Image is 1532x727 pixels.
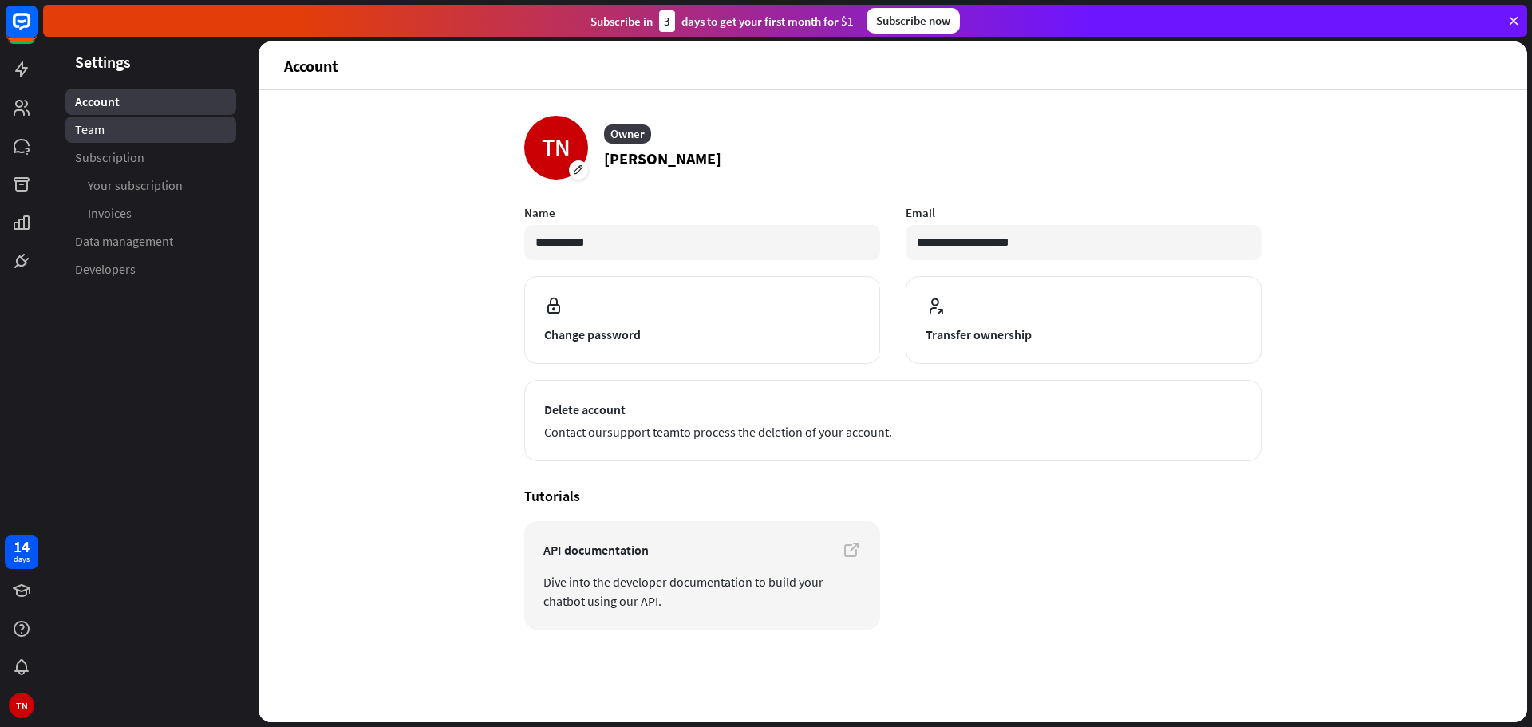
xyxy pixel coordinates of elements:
[65,117,236,143] a: Team
[524,116,588,180] div: TN
[9,693,34,718] div: TN
[524,205,880,220] label: Name
[906,205,1262,220] label: Email
[659,10,675,32] div: 3
[88,205,132,222] span: Invoices
[65,144,236,171] a: Subscription
[590,10,854,32] div: Subscribe in days to get your first month for $1
[544,422,1242,441] span: Contact our to process the deletion of your account.
[5,535,38,569] a: 14 days
[524,380,1262,461] button: Delete account Contact oursupport teamto process the deletion of your account.
[13,6,61,54] button: Open LiveChat chat widget
[926,325,1242,344] span: Transfer ownership
[14,539,30,554] div: 14
[14,554,30,565] div: days
[259,41,1527,89] header: Account
[65,200,236,227] a: Invoices
[65,256,236,283] a: Developers
[75,233,173,250] span: Data management
[544,325,860,344] span: Change password
[75,149,144,166] span: Subscription
[543,540,861,559] span: API documentation
[43,51,259,73] header: Settings
[867,8,960,34] div: Subscribe now
[75,121,105,138] span: Team
[75,261,136,278] span: Developers
[543,572,861,610] span: Dive into the developer documentation to build your chatbot using our API.
[524,521,880,630] a: API documentation Dive into the developer documentation to build your chatbot using our API.
[604,147,721,171] p: [PERSON_NAME]
[75,93,120,110] span: Account
[88,177,183,194] span: Your subscription
[65,228,236,255] a: Data management
[524,487,1262,505] h4: Tutorials
[524,276,880,364] button: Change password
[607,424,680,440] a: support team
[604,124,651,144] div: Owner
[65,172,236,199] a: Your subscription
[544,400,1242,419] span: Delete account
[906,276,1262,364] button: Transfer ownership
